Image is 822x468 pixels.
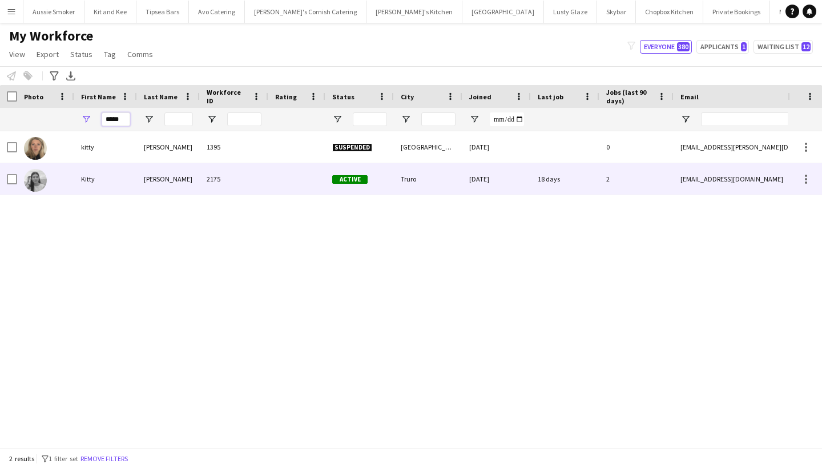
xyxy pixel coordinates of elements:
span: Jobs (last 90 days) [606,88,653,105]
span: Active [332,175,368,184]
span: 1 filter set [49,454,78,463]
span: 380 [677,42,690,51]
button: Avo Catering [189,1,245,23]
input: Workforce ID Filter Input [227,112,261,126]
button: [PERSON_NAME]'s Kitchen [366,1,462,23]
span: Comms [127,49,153,59]
input: Last Name Filter Input [164,112,193,126]
button: Skybar [597,1,636,23]
button: Tipsea Bars [136,1,189,23]
button: Open Filter Menu [144,114,154,124]
button: Open Filter Menu [401,114,411,124]
button: Aussie Smoker [23,1,84,23]
div: 2 [599,163,674,195]
button: Applicants1 [696,40,749,54]
div: [DATE] [462,131,531,163]
button: Waiting list12 [753,40,813,54]
input: Joined Filter Input [490,112,524,126]
span: View [9,49,25,59]
a: Comms [123,47,158,62]
input: City Filter Input [421,112,456,126]
span: Last Name [144,92,178,101]
div: Kitty [74,163,137,195]
button: Lusty Glaze [544,1,597,23]
span: 1 [741,42,747,51]
span: Photo [24,92,43,101]
input: First Name Filter Input [102,112,130,126]
div: [GEOGRAPHIC_DATA] [394,131,462,163]
span: Suspended [332,143,372,152]
div: 18 days [531,163,599,195]
span: Export [37,49,59,59]
span: Rating [275,92,297,101]
div: [PERSON_NAME] [137,131,200,163]
button: [PERSON_NAME]'s Cornish Catering [245,1,366,23]
button: [GEOGRAPHIC_DATA] [462,1,544,23]
div: kitty [74,131,137,163]
a: Export [32,47,63,62]
span: Email [680,92,699,101]
span: Status [332,92,354,101]
a: Tag [99,47,120,62]
div: 2175 [200,163,268,195]
a: Status [66,47,97,62]
button: Chopbox Kitchen [636,1,703,23]
button: Kit and Kee [84,1,136,23]
span: Tag [104,49,116,59]
span: First Name [81,92,116,101]
div: [PERSON_NAME] [137,163,200,195]
img: Kitty O’Halloran [24,169,47,192]
button: Everyone380 [640,40,692,54]
span: Status [70,49,92,59]
button: Open Filter Menu [680,114,691,124]
img: kitty miller [24,137,47,160]
button: Remove filters [78,453,130,465]
span: 12 [801,42,811,51]
span: Workforce ID [207,88,248,105]
button: Open Filter Menu [332,114,342,124]
button: Private Bookings [703,1,770,23]
button: Open Filter Menu [207,114,217,124]
div: 0 [599,131,674,163]
div: [DATE] [462,163,531,195]
button: Open Filter Menu [469,114,479,124]
span: Last job [538,92,563,101]
button: Open Filter Menu [81,114,91,124]
app-action-btn: Advanced filters [47,69,61,83]
span: City [401,92,414,101]
a: View [5,47,30,62]
div: Truro [394,163,462,195]
app-action-btn: Export XLSX [64,69,78,83]
div: 1395 [200,131,268,163]
span: Joined [469,92,491,101]
input: Status Filter Input [353,112,387,126]
span: My Workforce [9,27,93,45]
